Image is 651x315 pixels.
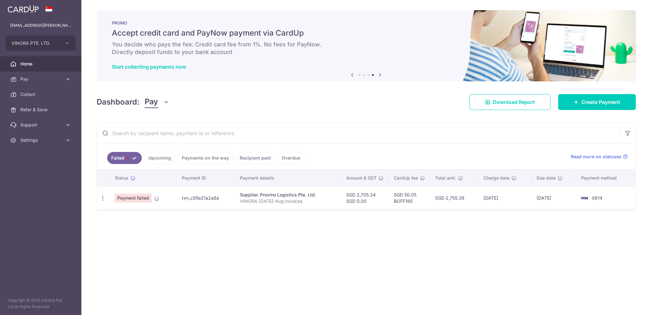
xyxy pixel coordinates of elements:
p: PROMO [112,20,620,25]
iframe: Opens a widget where you can find more information [610,296,645,312]
th: Payment method [576,170,635,186]
th: Payment details [235,170,341,186]
span: Payment failed [115,194,152,202]
input: Search by recipient name, payment id or reference [97,123,620,143]
span: VINORA PTE. LTD. [11,40,58,46]
a: Failed [107,152,142,164]
span: Status [115,175,128,181]
h4: Dashboard: [97,96,140,108]
td: [DATE] [531,186,576,209]
a: Create Payment [558,94,636,110]
span: Pay [20,76,62,82]
span: Amount & GST [346,175,377,181]
span: Refer & Save [20,106,62,113]
h6: You decide who pays the fee: Credit card fee from 1%. No fees for PayNow. Directly deposit funds ... [112,41,620,56]
img: Bank Card [578,194,591,202]
a: Overdue [278,152,305,164]
span: CardUp fee [394,175,418,181]
span: Total amt. [435,175,456,181]
img: CardUp [8,5,39,13]
td: SGD 2,705.34 SGD 0.00 [341,186,389,209]
img: paynow Banner [97,10,636,81]
a: Payments on the way [178,152,233,164]
a: Download Report [469,94,551,110]
span: Home [20,61,62,67]
td: [DATE] [478,186,531,209]
div: Supplier. Provino Logistics Pte. Ltd. [240,192,336,198]
p: VINORA [DATE]-Aug Invoices [240,198,336,204]
span: Read more on statuses [571,154,621,160]
td: SGD 2,755.39 [430,186,478,209]
a: Start collecting payments now [112,64,186,70]
span: Support [20,122,62,128]
span: Charge date [483,175,510,181]
span: Collect [20,91,62,98]
td: SGD 50.05 BOFF185 [389,186,430,209]
span: Settings [20,137,62,143]
a: Read more on statuses [571,154,628,160]
h5: Accept credit card and PayNow payment via CardUp [112,28,620,38]
p: [EMAIL_ADDRESS][PERSON_NAME][PERSON_NAME][DOMAIN_NAME] [10,22,71,29]
a: Upcoming [144,152,175,164]
span: Pay [145,96,158,108]
th: Payment ID [177,170,235,186]
button: VINORA PTE. LTD. [6,36,76,51]
span: Download Report [493,98,535,106]
button: Pay [145,96,169,108]
span: Due date [537,175,556,181]
a: Recipient paid [236,152,275,164]
td: txn_c95e21a2a8a [177,186,235,209]
span: 0614 [592,195,602,201]
span: Create Payment [581,98,620,106]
